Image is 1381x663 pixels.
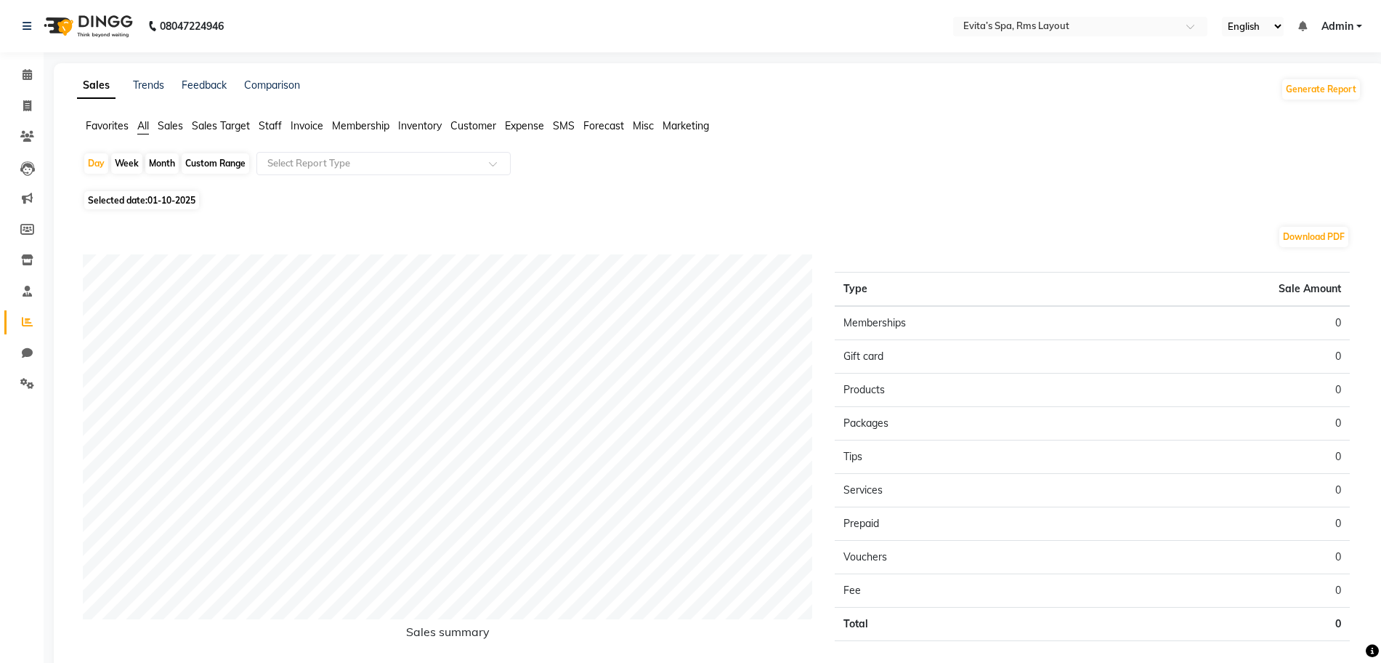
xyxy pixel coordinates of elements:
[1092,574,1350,608] td: 0
[84,191,199,209] span: Selected date:
[137,119,149,132] span: All
[663,119,709,132] span: Marketing
[182,79,227,92] a: Feedback
[259,119,282,132] span: Staff
[835,273,1093,307] th: Type
[835,407,1093,441] td: Packages
[835,441,1093,474] td: Tips
[84,153,108,174] div: Day
[158,119,183,132] span: Sales
[835,374,1093,407] td: Products
[291,119,323,132] span: Invoice
[86,119,129,132] span: Favorites
[835,340,1093,374] td: Gift card
[182,153,249,174] div: Custom Range
[1092,608,1350,641] td: 0
[553,119,575,132] span: SMS
[505,119,544,132] span: Expense
[1092,374,1350,407] td: 0
[145,153,179,174] div: Month
[1279,227,1348,247] button: Download PDF
[1092,507,1350,541] td: 0
[835,541,1093,574] td: Vouchers
[1092,541,1350,574] td: 0
[1321,19,1353,34] span: Admin
[1092,441,1350,474] td: 0
[835,306,1093,340] td: Memberships
[1092,407,1350,441] td: 0
[1092,306,1350,340] td: 0
[583,119,624,132] span: Forecast
[1092,474,1350,507] td: 0
[835,507,1093,541] td: Prepaid
[450,119,496,132] span: Customer
[160,6,224,47] b: 08047224946
[147,195,195,206] span: 01-10-2025
[1092,340,1350,374] td: 0
[192,119,250,132] span: Sales Target
[398,119,442,132] span: Inventory
[835,608,1093,641] td: Total
[83,625,813,645] h6: Sales summary
[1092,273,1350,307] th: Sale Amount
[835,574,1093,608] td: Fee
[37,6,137,47] img: logo
[633,119,654,132] span: Misc
[77,73,116,99] a: Sales
[1282,79,1360,100] button: Generate Report
[332,119,389,132] span: Membership
[111,153,142,174] div: Week
[244,79,300,92] a: Comparison
[133,79,164,92] a: Trends
[835,474,1093,507] td: Services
